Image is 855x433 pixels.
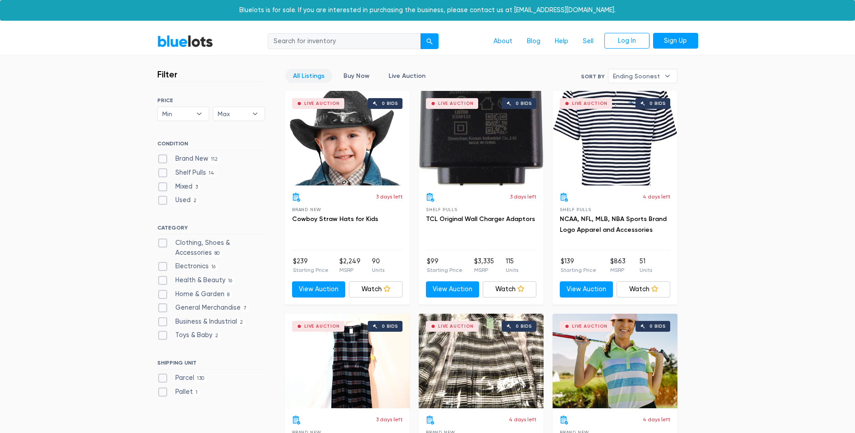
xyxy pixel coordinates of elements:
div: 0 bids [382,324,398,329]
li: $3,335 [474,257,494,275]
span: Brand New [292,207,321,212]
label: Toys & Baby [157,330,221,340]
p: Starting Price [561,266,596,274]
a: Live Auction 0 bids [419,314,544,408]
div: Live Auction [572,324,608,329]
span: 2 [191,198,200,205]
p: 3 days left [376,415,402,424]
a: Sell [576,33,601,50]
div: Live Auction [304,324,340,329]
div: 0 bids [382,101,398,106]
label: General Merchandise [157,303,250,313]
a: All Listings [285,69,332,83]
p: 4 days left [509,415,536,424]
li: $239 [293,257,329,275]
p: MSRP [339,266,361,274]
span: 16 [209,264,219,271]
li: $139 [561,257,596,275]
a: BlueLots [157,35,213,48]
p: 3 days left [510,193,536,201]
b: ▾ [190,107,209,121]
span: Min [162,107,192,121]
a: Cowboy Straw Hats for Kids [292,215,378,223]
div: Live Auction [438,324,474,329]
p: 4 days left [643,193,670,201]
a: Live Auction [381,69,433,83]
a: View Auction [426,281,480,298]
label: Mixed [157,182,201,192]
p: Starting Price [293,266,329,274]
span: Ending Soonest [613,69,660,83]
label: Pallet [157,387,201,397]
a: Live Auction 0 bids [553,314,677,408]
label: Parcel [157,373,207,383]
a: Buy Now [336,69,377,83]
li: 115 [506,257,518,275]
h6: CONDITION [157,140,265,150]
label: Home & Garden [157,289,233,299]
p: Starting Price [427,266,462,274]
li: 90 [372,257,384,275]
span: 8 [224,291,233,298]
span: 112 [208,156,221,163]
label: Electronics [157,262,219,271]
span: 80 [212,250,223,257]
a: Watch [349,281,402,298]
li: $99 [427,257,462,275]
div: Live Auction [572,101,608,106]
span: 2 [237,319,246,326]
h6: SHIPPING UNIT [157,360,265,370]
span: 16 [225,277,235,284]
span: Shelf Pulls [560,207,591,212]
a: Sign Up [653,33,698,49]
span: Shelf Pulls [426,207,457,212]
span: 14 [206,170,217,177]
p: Units [640,266,652,274]
h3: Filter [157,69,178,80]
p: MSRP [610,266,626,274]
span: 3 [192,184,201,191]
a: About [486,33,520,50]
a: View Auction [560,281,613,298]
h6: PRICE [157,97,265,104]
a: Live Auction 0 bids [553,91,677,185]
li: $2,249 [339,257,361,275]
a: TCL Original Wall Charger Adaptors [426,215,535,223]
a: Live Auction 0 bids [285,91,410,185]
div: Live Auction [304,101,340,106]
div: 0 bids [649,101,666,106]
h6: CATEGORY [157,225,265,235]
span: 7 [241,305,250,312]
p: 4 days left [643,415,670,424]
label: Brand New [157,154,221,164]
a: Watch [617,281,670,298]
span: 130 [194,375,207,383]
a: Live Auction 0 bids [285,314,410,408]
label: Business & Industrial [157,317,246,327]
p: 3 days left [376,193,402,201]
div: 0 bids [516,101,532,106]
a: Live Auction 0 bids [419,91,544,185]
div: Live Auction [438,101,474,106]
div: 0 bids [649,324,666,329]
p: Units [506,266,518,274]
a: View Auction [292,281,346,298]
li: $863 [610,257,626,275]
a: NCAA, NFL, MLB, NBA Sports Brand Logo Apparel and Accessories [560,215,667,234]
p: Units [372,266,384,274]
li: 51 [640,257,652,275]
a: Help [548,33,576,50]
label: Sort By [581,72,604,81]
div: 0 bids [516,324,532,329]
a: Blog [520,33,548,50]
a: Watch [483,281,536,298]
input: Search for inventory [268,33,421,50]
label: Clothing, Shoes & Accessories [157,238,265,257]
span: 1 [193,389,201,396]
b: ▾ [658,69,677,83]
label: Shelf Pulls [157,168,217,178]
b: ▾ [246,107,265,121]
p: MSRP [474,266,494,274]
label: Health & Beauty [157,275,235,285]
label: Used [157,195,200,205]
